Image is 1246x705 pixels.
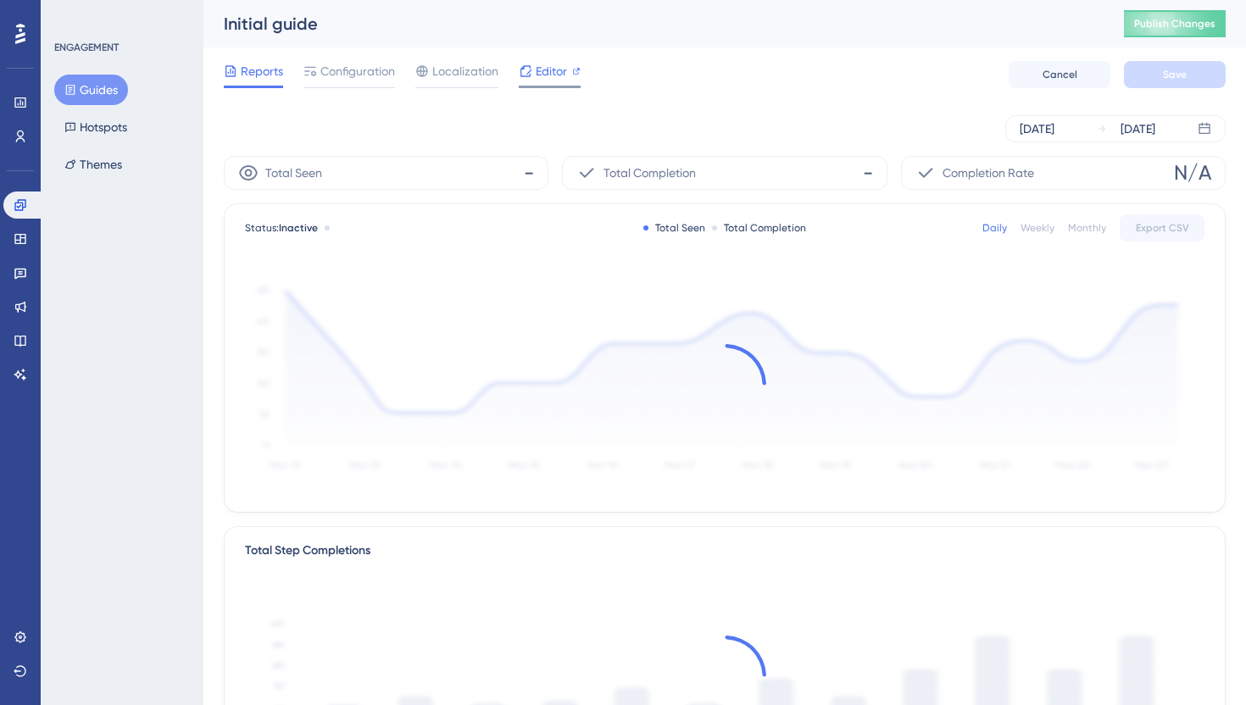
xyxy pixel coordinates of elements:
div: Total Completion [712,221,806,235]
div: Weekly [1021,221,1054,235]
span: N/A [1174,159,1211,186]
span: - [524,159,534,186]
div: Initial guide [224,12,1082,36]
div: Daily [982,221,1007,235]
button: Hotspots [54,112,137,142]
button: Export CSV [1120,214,1204,241]
button: Cancel [1009,61,1110,88]
div: Total Seen [643,221,705,235]
span: Total Seen [265,163,322,183]
button: Publish Changes [1124,10,1226,37]
button: Save [1124,61,1226,88]
div: [DATE] [1020,119,1054,139]
span: Status: [245,221,318,235]
div: [DATE] [1121,119,1155,139]
div: Monthly [1068,221,1106,235]
span: - [863,159,873,186]
span: Publish Changes [1134,17,1215,31]
span: Editor [536,61,567,81]
span: Localization [432,61,498,81]
span: Inactive [279,222,318,234]
span: Save [1163,68,1187,81]
div: ENGAGEMENT [54,41,119,54]
span: Configuration [320,61,395,81]
span: Reports [241,61,283,81]
span: Cancel [1043,68,1077,81]
div: Total Step Completions [245,541,370,561]
button: Themes [54,149,132,180]
span: Completion Rate [943,163,1034,183]
span: Export CSV [1136,221,1189,235]
button: Guides [54,75,128,105]
span: Total Completion [604,163,696,183]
